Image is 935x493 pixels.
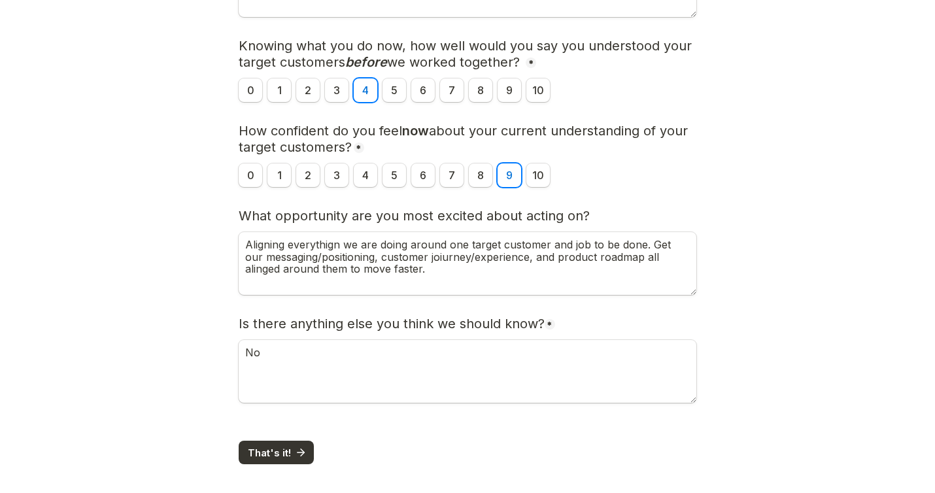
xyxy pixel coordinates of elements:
[345,54,387,70] span: before
[387,54,520,70] span: we worked together?
[239,123,402,139] span: How confident do you feel
[239,232,696,295] textarea: What opportunity are you most excited about acting on?
[239,316,545,331] span: Is there anything else you think we should know?
[239,123,696,156] h3: now
[239,441,314,464] button: That's it!
[239,123,692,155] span: about your current understanding of your target customers?
[239,340,696,403] textarea: Is there anything else you think we should know?
[239,38,696,70] span: Knowing what you do now, how well would you say you understood your target customers
[239,208,590,224] span: What opportunity are you most excited about acting on?
[248,448,291,458] span: That's it!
